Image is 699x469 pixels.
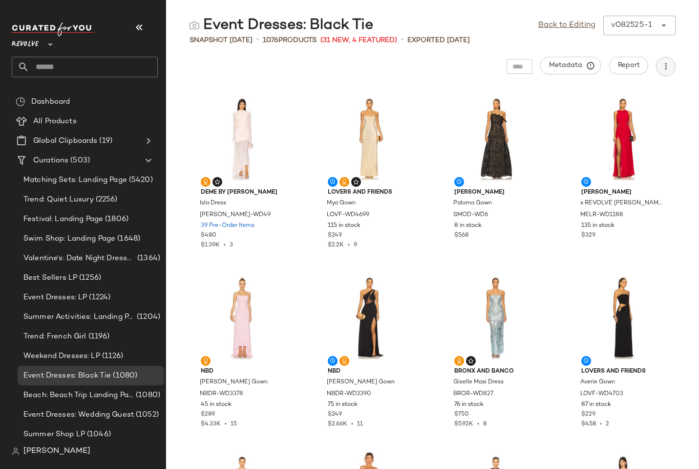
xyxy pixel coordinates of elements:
img: svg%3e [456,358,462,364]
img: SMOD-WD6_V1.jpg [446,93,545,184]
img: svg%3e [468,358,474,364]
span: 8 [483,421,487,427]
span: NBD [201,367,284,376]
span: • [221,421,231,427]
img: NBDR-WD3390_V1.jpg [320,272,419,363]
span: Beach: Beach Trip Landing Page [23,390,134,401]
span: [PERSON_NAME] [23,446,90,457]
span: 115 in stock [328,222,360,230]
span: (1224) [87,292,110,303]
span: Lovers and Friends [581,367,664,376]
img: NBDR-WD3378_V1.jpg [193,272,292,363]
span: $249 [328,410,342,419]
span: $568 [454,231,468,240]
span: Trend: Quiet Luxury [23,194,94,205]
span: 15 [231,421,237,427]
button: Report [609,57,648,74]
span: Metadata [549,61,593,70]
img: svg%3e [16,97,25,107]
img: svg%3e [214,179,220,185]
span: (5420) [127,175,153,186]
span: $249 [328,231,342,240]
span: Swim Shop: Landing Page [23,233,115,245]
span: Best Sellers LP [23,272,77,284]
span: $1.39K [201,242,220,248]
span: (1204) [135,312,160,323]
span: 3 [230,242,233,248]
span: (1046) [85,429,111,440]
img: svg%3e [190,21,199,30]
img: cfy_white_logo.C9jOOHJF.svg [12,22,95,36]
span: SMOD-WD6 [453,211,488,220]
span: Summer Shop LP [23,429,85,440]
span: (1052) [134,409,159,421]
div: Products [263,35,317,45]
a: Back to Editing [538,20,595,31]
span: $750 [454,410,469,419]
img: svg%3e [341,358,347,364]
span: $2.2K [328,242,344,248]
span: $458 [581,421,596,427]
span: Summer Activities: Landing Page [23,312,135,323]
span: Report [617,62,640,69]
span: Snapshot [DATE] [190,35,253,45]
span: [PERSON_NAME] [454,188,537,197]
span: LOVF-WD4703 [580,390,623,399]
span: $289 [201,410,215,419]
span: Event Dresses: Wedding Guest [23,409,134,421]
span: $480 [201,231,216,240]
span: NBD [328,367,411,376]
span: (1364) [135,253,160,264]
span: Curations [33,155,68,166]
span: Weekend Dresses: LP [23,351,100,362]
span: Mya Gown [327,199,356,208]
span: NBDR-WD3390 [327,390,371,399]
span: (31 New, 4 Featured) [320,35,397,45]
span: All Products [33,116,77,127]
span: [PERSON_NAME]-WD49 [200,211,271,220]
span: Trend: French Girl [23,331,86,342]
span: Averie Gown [580,378,615,387]
img: svg%3e [341,179,347,185]
span: • [220,242,230,248]
span: Giselle Maxi Dress [453,378,504,387]
span: 1076 [263,37,278,44]
img: LOVF-WD4699_V1.jpg [320,93,419,184]
span: 87 in stock [581,401,611,409]
span: (1256) [77,272,101,284]
span: (2256) [94,194,118,205]
span: (1196) [86,331,110,342]
span: 45 in stock [201,401,232,409]
span: Paloma Gown [453,199,492,208]
span: Event Dresses: LP [23,292,87,303]
span: Matching Sets: Landing Page [23,175,127,186]
p: Exported [DATE] [407,35,470,45]
span: $5.92K [454,421,473,427]
span: Isla Dress [200,199,226,208]
span: • [344,242,354,248]
span: • [596,421,606,427]
span: 135 in stock [581,222,614,230]
span: Dashboard [31,96,70,108]
span: • [401,34,403,46]
span: Event Dresses: Black Tie [23,370,111,381]
span: Festival: Landing Page [23,214,103,225]
span: LOVF-WD4699 [327,211,369,220]
span: Valentine's: Date Night Dresses [23,253,135,264]
span: (1080) [134,390,160,401]
span: 8 in stock [454,222,482,230]
span: (1806) [103,214,128,225]
span: Deme by [PERSON_NAME] [201,188,284,197]
div: Event Dresses: Black Tie [190,16,373,35]
span: MELR-WD1188 [580,211,623,220]
span: $229 [581,410,595,419]
span: (19) [97,135,112,147]
span: $329 [581,231,595,240]
span: $2.66K [328,421,347,427]
span: 11 [357,421,363,427]
img: svg%3e [203,179,209,185]
span: 76 in stock [454,401,484,409]
img: DEBY-WD49_V1.jpg [193,93,292,184]
div: v082525-1 [611,20,652,31]
span: 9 [354,242,357,248]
